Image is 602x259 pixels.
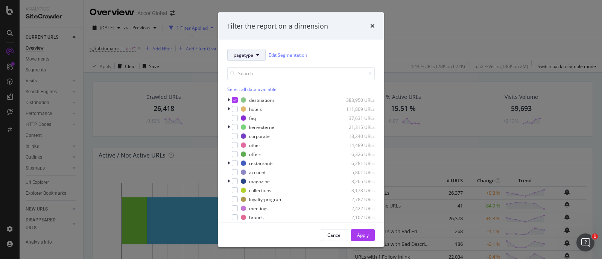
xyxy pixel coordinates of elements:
div: 18,240 URLs [338,133,375,139]
div: loyalty-program [249,196,283,202]
div: lien-externe [249,124,274,130]
div: Filter the report on a dimension [227,21,328,31]
div: Cancel [327,232,342,238]
div: hotels [249,106,262,112]
button: Cancel [321,229,348,241]
div: 6,326 URLs [338,151,375,157]
div: 111,809 URLs [338,106,375,112]
input: Search [227,67,375,80]
div: Select all data available [227,86,375,92]
button: pagetype [227,49,266,61]
div: faq [249,115,256,121]
div: 383,950 URLs [338,97,375,103]
div: 21,315 URLs [338,124,375,130]
div: offers [249,151,261,157]
div: collections [249,187,271,193]
span: pagetype [234,51,253,58]
div: modal [218,12,384,247]
div: 3,265 URLs [338,178,375,184]
div: 5,861 URLs [338,169,375,175]
div: Apply [357,232,369,238]
div: meetings [249,205,269,211]
div: 2,107 URLs [338,214,375,220]
div: corporate [249,133,270,139]
div: magazine [249,178,270,184]
div: 37,631 URLs [338,115,375,121]
div: brands [249,214,264,220]
div: 6,281 URLs [338,160,375,166]
div: destinations [249,97,275,103]
button: Apply [351,229,375,241]
div: 2,422 URLs [338,205,375,211]
div: times [370,21,375,31]
div: 14,489 URLs [338,142,375,148]
div: 2,787 URLs [338,196,375,202]
span: 1 [592,233,598,239]
div: account [249,169,266,175]
div: 3,173 URLs [338,187,375,193]
a: Edit Segmentation [269,51,307,59]
iframe: Intercom live chat [576,233,594,251]
div: other [249,142,260,148]
div: restaurants [249,160,274,166]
